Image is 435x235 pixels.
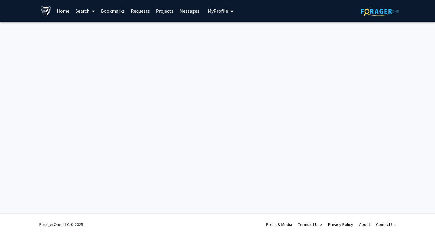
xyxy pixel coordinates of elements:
[128,0,153,21] a: Requests
[208,8,228,14] span: My Profile
[41,6,51,16] img: Johns Hopkins University Logo
[153,0,176,21] a: Projects
[72,0,98,21] a: Search
[54,0,72,21] a: Home
[298,222,322,227] a: Terms of Use
[98,0,128,21] a: Bookmarks
[39,214,83,235] div: ForagerOne, LLC © 2025
[359,222,370,227] a: About
[266,222,292,227] a: Press & Media
[328,222,353,227] a: Privacy Policy
[376,222,396,227] a: Contact Us
[361,7,399,16] img: ForagerOne Logo
[176,0,202,21] a: Messages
